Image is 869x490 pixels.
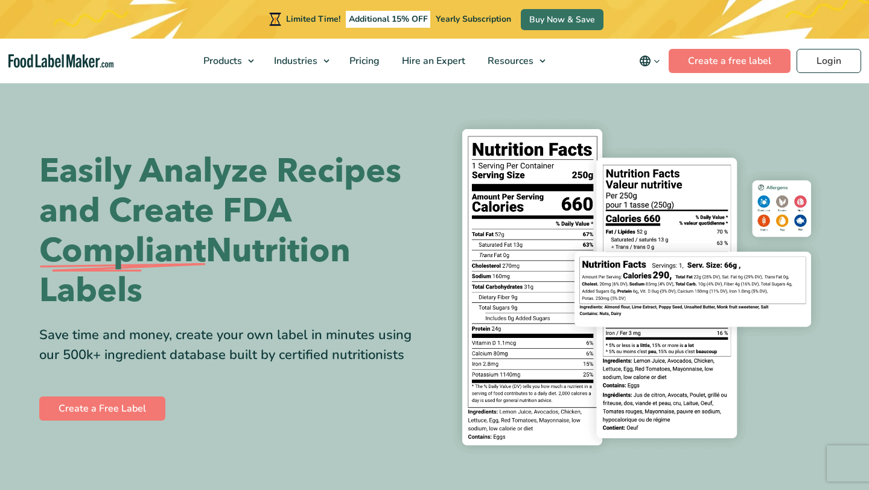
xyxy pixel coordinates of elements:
span: Additional 15% OFF [346,11,431,28]
a: Create a Free Label [39,396,165,421]
span: Compliant [39,231,206,271]
a: Create a free label [669,49,791,73]
a: Login [797,49,861,73]
div: Save time and money, create your own label in minutes using our 500k+ ingredient database built b... [39,325,425,365]
a: Industries [263,39,336,83]
span: Pricing [346,54,381,68]
a: Buy Now & Save [521,9,603,30]
h1: Easily Analyze Recipes and Create FDA Nutrition Labels [39,151,425,311]
span: Yearly Subscription [436,13,511,25]
a: Products [193,39,260,83]
a: Hire an Expert [391,39,474,83]
a: Pricing [339,39,388,83]
span: Products [200,54,243,68]
a: Resources [477,39,552,83]
span: Hire an Expert [398,54,466,68]
span: Resources [484,54,535,68]
span: Limited Time! [286,13,340,25]
span: Industries [270,54,319,68]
